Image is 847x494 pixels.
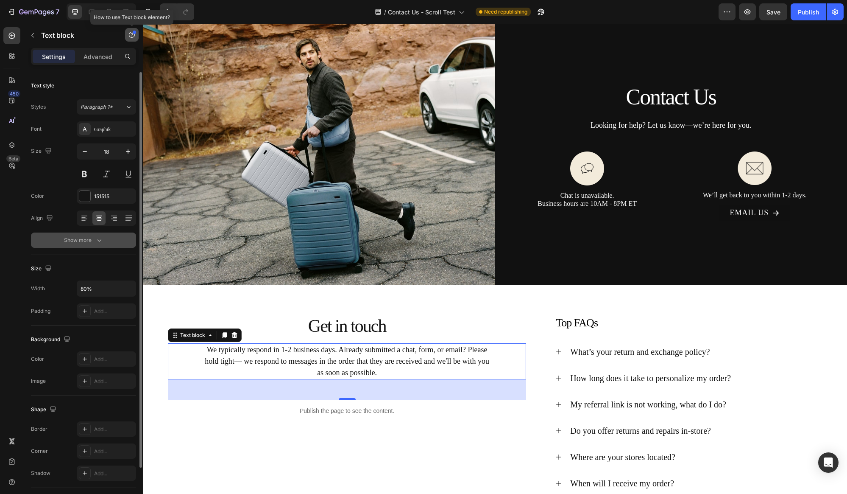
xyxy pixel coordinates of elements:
p: How long does it take to personalize my order? [427,349,588,359]
h2: Rich Text Editor. Editing area: main [25,292,383,313]
div: Open Intercom Messenger [818,452,839,473]
div: Styles [31,103,46,111]
p: Settings [42,52,66,61]
button: Show more [31,233,136,248]
div: Add... [94,378,134,385]
button: Paragraph 1* [77,99,136,115]
div: Padding [31,307,50,315]
span: / [384,8,386,17]
div: Show more [64,236,103,244]
p: Get in touch [26,292,382,312]
button: 7 [3,3,63,20]
p: We typically respond in 1-2 business days. Already submitted a chat, form, or email? Please hold ... [62,320,347,355]
div: Add... [94,426,134,433]
div: Shadow [31,469,50,477]
div: Undo/Redo [160,3,194,20]
div: Corner [31,447,48,455]
div: Image [31,377,46,385]
div: Align [31,213,55,224]
div: 450 [8,90,20,97]
input: Auto [77,281,136,296]
div: Color [31,192,44,200]
div: Add... [94,356,134,363]
div: Publish [798,8,819,17]
div: Add... [94,470,134,477]
span: Business hours are 10AM - 8PM ET [395,176,494,183]
p: Do you offer returns and repairs in-store? [427,402,568,412]
span: Contact Us - Scroll Test [388,8,455,17]
p: 7 [56,7,59,17]
div: Font [31,125,42,133]
div: Add... [94,308,134,315]
div: Background [31,334,72,345]
div: Size [31,146,53,157]
img: gempages_536021730326479923-7d909b38-1417-4b42-874d-ebf25f8a3f2c.png [427,128,461,162]
p: Where are your stores located? [427,428,532,438]
span: Save [766,8,780,16]
div: Text style [31,82,54,90]
div: Add... [94,448,134,455]
p: Looking for help? Let us know—we’re here for you. [353,97,704,107]
p: My referral link is not working, what do I do? [427,376,583,386]
div: Beta [6,155,20,162]
iframe: Design area [143,24,847,494]
button: Save [759,3,787,20]
p: EMAIL US [587,185,626,194]
span: Need republishing [484,8,527,16]
span: Chat is unavailable. [418,168,471,175]
span: Paragraph 1* [81,103,113,111]
div: Text block [36,308,64,315]
p: Publish the page to see the content. [77,383,332,392]
p: Advanced [84,52,112,61]
div: Width [31,285,45,292]
p: Text block [41,30,113,40]
div: Border [31,425,47,433]
div: 151515 [94,193,134,200]
p: When will I receive my order? [427,455,531,465]
div: Color [31,355,44,363]
h2: Top FAQs [412,292,704,306]
p: What’s your return and exchange policy? [427,323,567,333]
img: gempages_536021730326479923-2752c9c8-024a-439e-af30-a1b2fc1b62ff.png [595,128,629,162]
div: Shape [31,404,58,415]
button: Publish [791,3,826,20]
a: EMAIL US [577,181,647,197]
div: Graphik [94,126,134,133]
div: Size [31,263,53,275]
h1: Contact Us [352,60,705,86]
span: We’ll get back to you within 1-2 days. [560,168,664,175]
